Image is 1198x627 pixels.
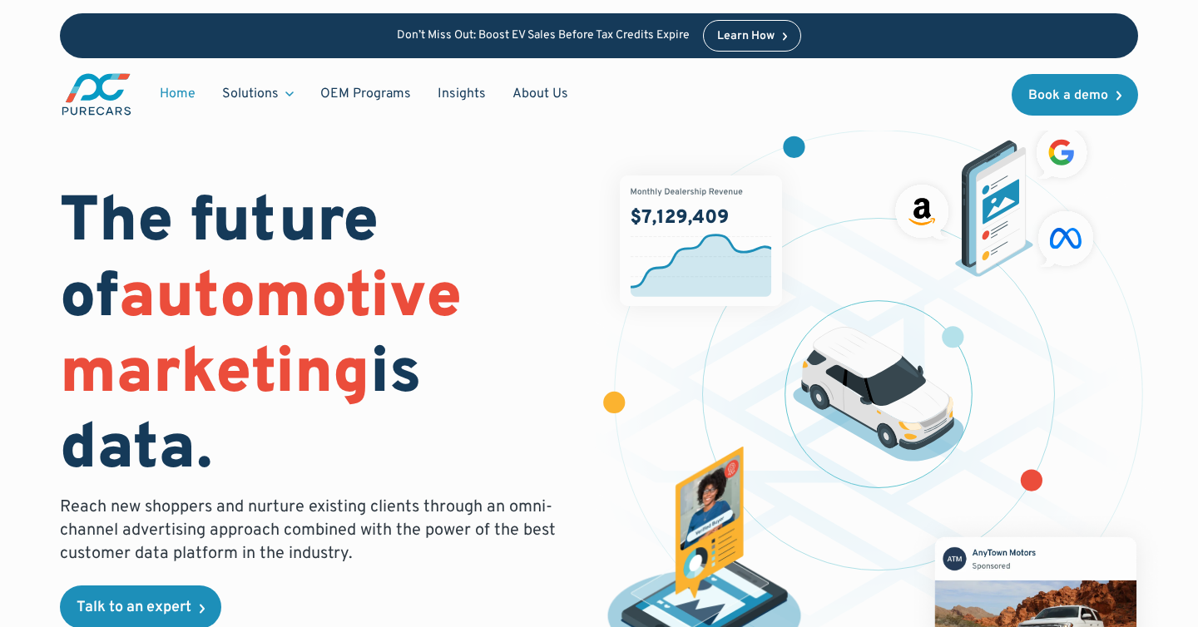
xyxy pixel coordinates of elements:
[307,78,424,110] a: OEM Programs
[209,78,307,110] div: Solutions
[397,29,690,43] p: Don’t Miss Out: Boost EV Sales Before Tax Credits Expire
[60,186,579,490] h1: The future of is data.
[717,31,775,42] div: Learn How
[424,78,499,110] a: Insights
[222,85,279,103] div: Solutions
[703,20,802,52] a: Learn How
[793,327,964,462] img: illustration of a vehicle
[60,259,462,415] span: automotive marketing
[60,496,566,565] p: Reach new shoppers and nurture existing clients through an omni-channel advertising approach comb...
[146,78,209,110] a: Home
[888,120,1101,277] img: ads on social media and advertising partners
[77,600,191,615] div: Talk to an expert
[499,78,582,110] a: About Us
[1012,74,1138,116] a: Book a demo
[1028,89,1108,102] div: Book a demo
[60,72,133,117] img: purecars logo
[60,72,133,117] a: main
[620,175,783,305] img: chart showing monthly dealership revenue of $7m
